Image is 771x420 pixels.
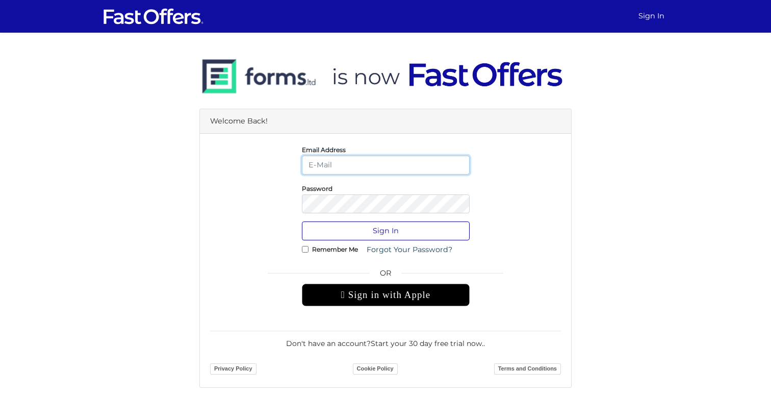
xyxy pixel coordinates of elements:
[634,6,669,26] a: Sign In
[360,240,459,259] a: Forgot Your Password?
[302,284,470,306] div: Sign in with Apple
[302,187,332,190] label: Password
[210,331,561,349] div: Don't have an account? .
[302,267,470,284] span: OR
[210,363,256,375] a: Privacy Policy
[312,248,358,251] label: Remember Me
[353,363,398,375] a: Cookie Policy
[302,156,470,175] input: E-Mail
[494,363,561,375] a: Terms and Conditions
[302,149,346,151] label: Email Address
[200,109,571,134] div: Welcome Back!
[302,221,470,240] button: Sign In
[371,339,483,348] a: Start your 30 day free trial now.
